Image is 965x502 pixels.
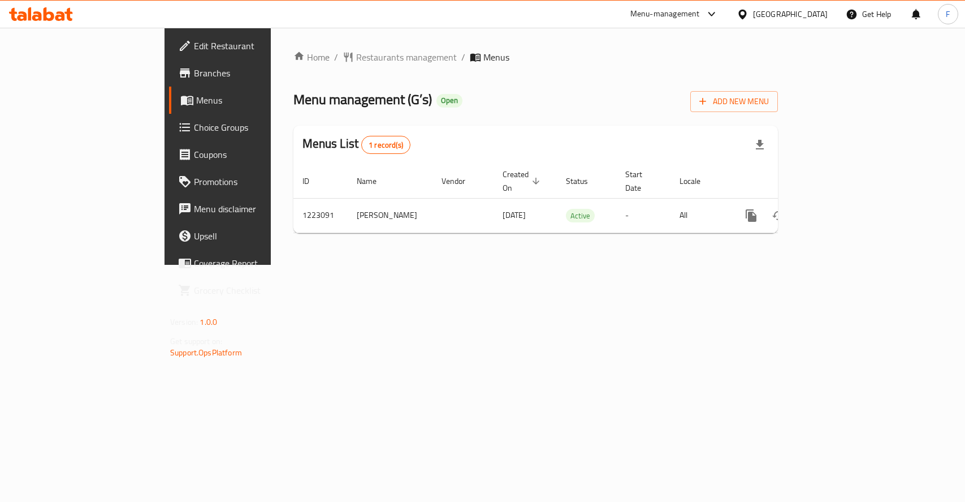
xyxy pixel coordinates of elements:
div: [GEOGRAPHIC_DATA] [753,8,828,20]
button: more [738,202,765,229]
a: Support.OpsPlatform [170,345,242,360]
th: Actions [729,164,855,199]
span: [DATE] [503,208,526,222]
td: - [616,198,670,233]
div: Menu-management [630,7,700,21]
span: Name [357,174,391,188]
span: Promotions [194,175,317,188]
div: Open [436,94,462,108]
a: Restaurants management [343,50,457,64]
span: Restaurants management [356,50,457,64]
span: ID [302,174,324,188]
h2: Menus List [302,135,410,154]
a: Branches [169,59,326,87]
span: Coupons [194,148,317,161]
span: Locale [680,174,715,188]
a: Coupons [169,141,326,168]
table: enhanced table [293,164,855,233]
span: Grocery Checklist [194,284,317,297]
td: All [670,198,729,233]
span: Upsell [194,229,317,243]
span: F [946,8,950,20]
a: Menus [169,87,326,114]
span: Start Date [625,168,657,195]
span: Created On [503,168,543,195]
a: Upsell [169,222,326,250]
span: Branches [194,66,317,80]
a: Choice Groups [169,114,326,141]
a: Edit Restaurant [169,32,326,59]
span: Menu disclaimer [194,202,317,216]
span: Menus [483,50,509,64]
span: Version: [170,315,198,329]
a: Coverage Report [169,250,326,277]
div: Export file [746,131,773,158]
button: Add New Menu [690,91,778,112]
span: Status [566,174,603,188]
span: Coverage Report [194,256,317,270]
span: 1 record(s) [362,140,410,151]
span: Get support on: [170,334,222,349]
span: Add New Menu [699,95,769,109]
span: Edit Restaurant [194,39,317,53]
li: / [334,50,338,64]
td: [PERSON_NAME] [348,198,432,233]
span: Choice Groups [194,121,317,134]
span: Menu management ( G’s ) [293,87,432,112]
button: Change Status [765,202,792,229]
nav: breadcrumb [293,50,778,64]
span: Vendor [442,174,480,188]
a: Promotions [169,168,326,195]
span: Menus [196,93,317,107]
a: Grocery Checklist [169,277,326,304]
span: 1.0.0 [200,315,217,329]
span: Active [566,209,595,222]
div: Total records count [361,136,410,154]
li: / [461,50,465,64]
a: Menu disclaimer [169,195,326,222]
span: Open [436,96,462,105]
